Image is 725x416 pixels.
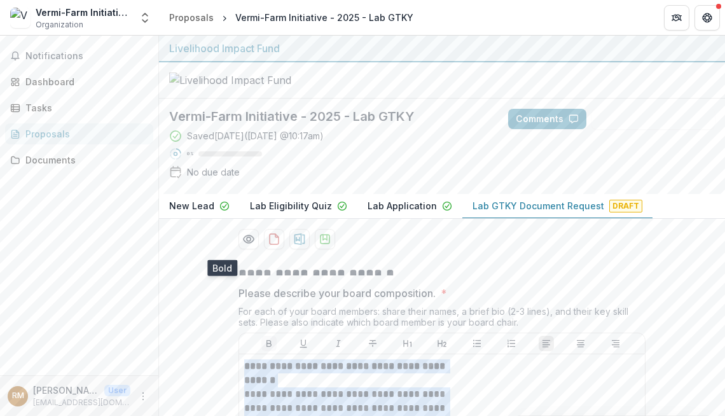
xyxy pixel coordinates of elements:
[5,123,153,144] a: Proposals
[169,109,488,124] h2: Vermi-Farm Initiative - 2025 - Lab GTKY
[504,336,519,351] button: Ordered List
[296,336,311,351] button: Underline
[664,5,689,31] button: Partners
[331,336,346,351] button: Italicize
[164,8,219,27] a: Proposals
[264,229,284,249] button: download-proposal
[238,229,259,249] button: Preview 0bde9f1e-c075-41b1-b8fd-0bbb003aba7c-10.pdf
[573,336,588,351] button: Align Center
[434,336,450,351] button: Heading 2
[164,8,418,27] nav: breadcrumb
[187,165,240,179] div: No due date
[36,6,131,19] div: Vermi-Farm Initiative LTD
[187,129,324,142] div: Saved [DATE] ( [DATE] @ 10:17am )
[36,19,83,31] span: Organization
[5,46,153,66] button: Notifications
[238,286,436,301] p: Please describe your board composition.
[608,336,623,351] button: Align Right
[235,11,413,24] div: Vermi-Farm Initiative - 2025 - Lab GTKY
[539,336,554,351] button: Align Left
[25,153,143,167] div: Documents
[169,11,214,24] div: Proposals
[33,384,99,397] p: [PERSON_NAME]
[10,8,31,28] img: Vermi-Farm Initiative LTD
[25,101,143,114] div: Tasks
[169,199,214,212] p: New Lead
[136,5,154,31] button: Open entity switcher
[25,51,148,62] span: Notifications
[591,109,715,129] button: Answer Suggestions
[5,71,153,92] a: Dashboard
[289,229,310,249] button: download-proposal
[694,5,720,31] button: Get Help
[315,229,335,249] button: download-proposal
[368,199,437,212] p: Lab Application
[238,306,646,333] div: For each of your board members: share their names, a brief bio (2-3 lines), and their key skill s...
[135,389,151,404] button: More
[5,97,153,118] a: Tasks
[25,127,143,141] div: Proposals
[104,385,130,396] p: User
[261,336,277,351] button: Bold
[365,336,380,351] button: Strike
[508,109,586,129] button: Comments
[169,41,715,56] div: Livelihood Impact Fund
[609,200,642,212] span: Draft
[169,73,296,88] img: Livelihood Impact Fund
[473,199,604,212] p: Lab GTKY Document Request
[400,336,415,351] button: Heading 1
[250,199,332,212] p: Lab Eligibility Quiz
[12,392,24,400] div: Royford Mutegi
[5,149,153,170] a: Documents
[25,75,143,88] div: Dashboard
[33,397,130,408] p: [EMAIL_ADDRESS][DOMAIN_NAME]
[469,336,485,351] button: Bullet List
[187,149,193,158] p: 0 %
